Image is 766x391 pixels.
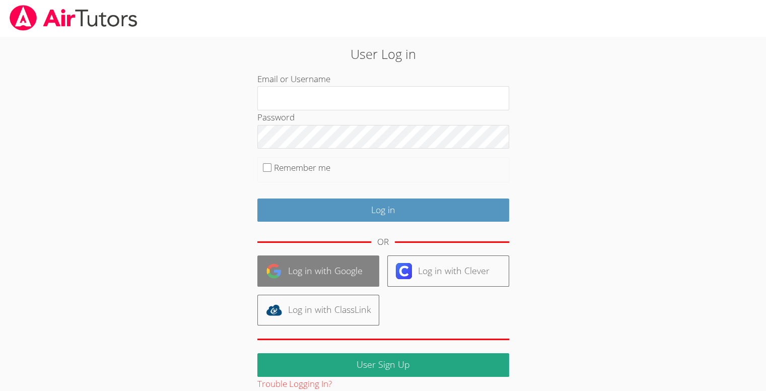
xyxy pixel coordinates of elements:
[257,255,379,286] a: Log in with Google
[396,263,412,279] img: clever-logo-6eab21bc6e7a338710f1a6ff85c0baf02591cd810cc4098c63d3a4b26e2feb20.svg
[257,73,330,85] label: Email or Username
[257,111,295,123] label: Password
[257,353,509,377] a: User Sign Up
[377,235,389,249] div: OR
[274,162,330,173] label: Remember me
[257,295,379,325] a: Log in with ClassLink
[387,255,509,286] a: Log in with Clever
[266,263,282,279] img: google-logo-50288ca7cdecda66e5e0955fdab243c47b7ad437acaf1139b6f446037453330a.svg
[266,302,282,318] img: classlink-logo-d6bb404cc1216ec64c9a2012d9dc4662098be43eaf13dc465df04b49fa7ab582.svg
[176,44,590,63] h2: User Log in
[257,199,509,222] input: Log in
[9,5,138,31] img: airtutors_banner-c4298cdbf04f3fff15de1276eac7730deb9818008684d7c2e4769d2f7ddbe033.png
